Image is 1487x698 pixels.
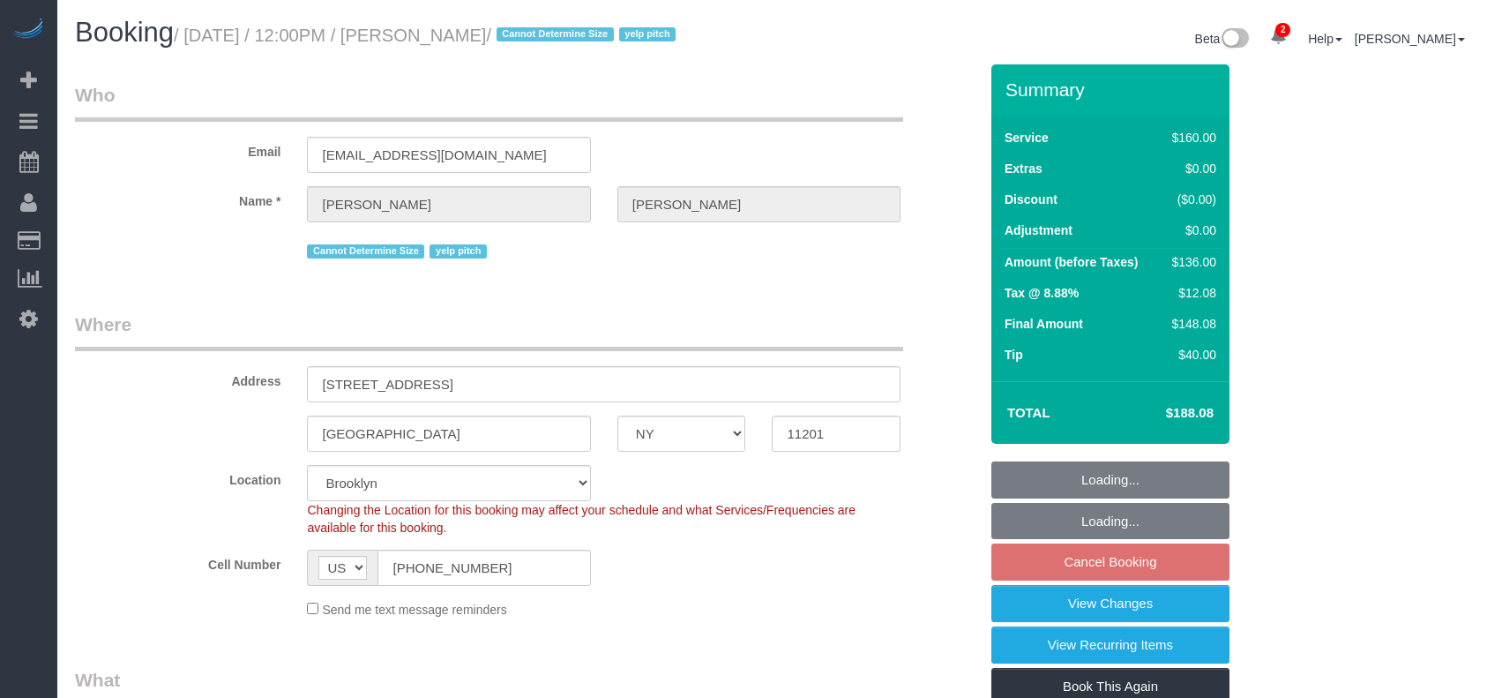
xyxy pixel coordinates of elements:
[1275,23,1290,37] span: 2
[307,244,424,259] span: Cannot Determine Size
[619,27,676,41] span: yelp pitch
[307,416,590,452] input: City
[1005,129,1049,146] label: Service
[1165,253,1216,271] div: $136.00
[11,18,46,42] img: Automaid Logo
[430,244,487,259] span: yelp pitch
[174,26,681,45] small: / [DATE] / 12:00PM / [PERSON_NAME]
[1005,221,1072,239] label: Adjustment
[307,503,856,535] span: Changing the Location for this booking may affect your schedule and what Services/Frequencies are...
[1005,284,1079,302] label: Tax @ 8.88%
[1165,191,1216,208] div: ($0.00)
[62,465,294,489] label: Location
[307,137,590,173] input: Email
[1005,346,1023,364] label: Tip
[1220,28,1249,51] img: New interface
[62,186,294,210] label: Name *
[1165,129,1216,146] div: $160.00
[1165,346,1216,364] div: $40.00
[1165,315,1216,333] div: $148.08
[307,186,590,222] input: First Name
[62,137,294,161] label: Email
[75,311,903,351] legend: Where
[1005,79,1221,100] h3: Summary
[377,550,590,586] input: Cell Number
[75,82,903,122] legend: Who
[1165,160,1216,177] div: $0.00
[1005,315,1083,333] label: Final Amount
[1005,160,1042,177] label: Extras
[497,27,614,41] span: Cannot Determine Size
[1195,32,1250,46] a: Beta
[1355,32,1465,46] a: [PERSON_NAME]
[1308,32,1342,46] a: Help
[62,550,294,574] label: Cell Number
[62,366,294,390] label: Address
[486,26,681,45] span: /
[1005,253,1138,271] label: Amount (before Taxes)
[1005,191,1057,208] label: Discount
[991,585,1229,622] a: View Changes
[617,186,900,222] input: Last Name
[1113,406,1214,421] h4: $188.08
[1165,284,1216,302] div: $12.08
[1261,18,1296,56] a: 2
[1007,405,1050,420] strong: Total
[322,603,506,617] span: Send me text message reminders
[75,17,174,48] span: Booking
[991,627,1229,664] a: View Recurring Items
[772,416,900,452] input: Zip Code
[1165,221,1216,239] div: $0.00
